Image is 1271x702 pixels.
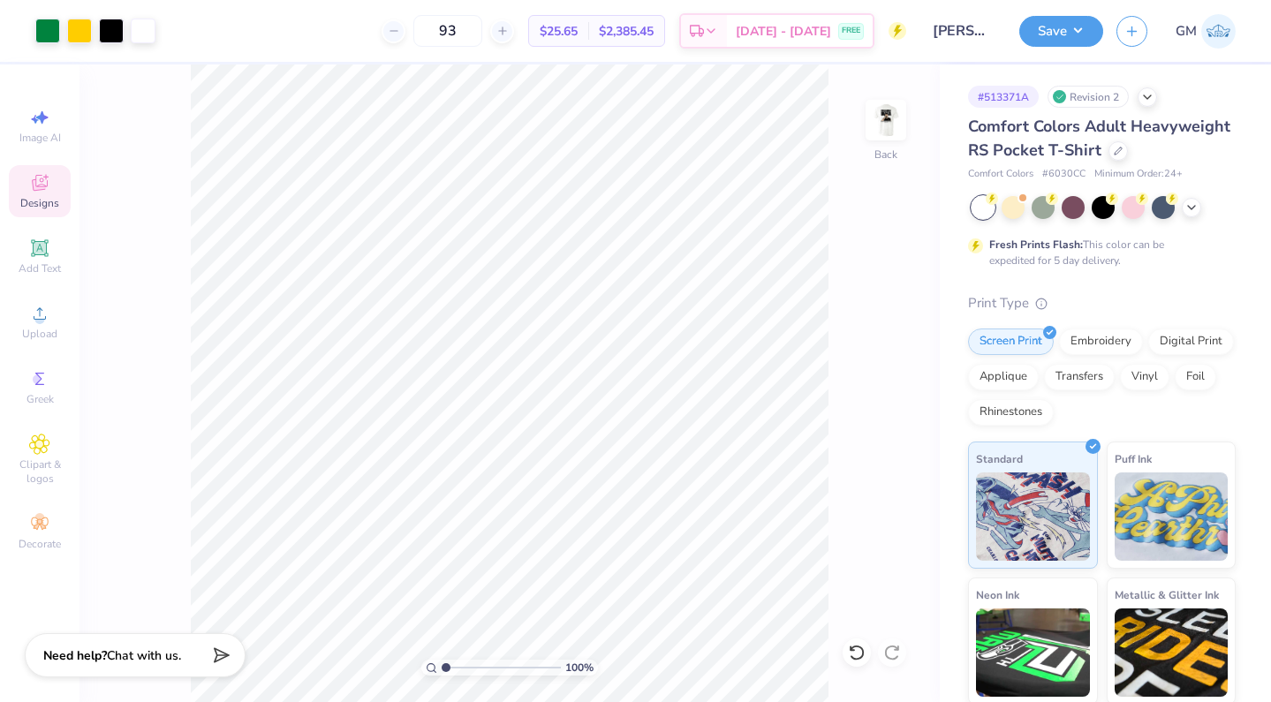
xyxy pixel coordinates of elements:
[19,537,61,551] span: Decorate
[599,22,654,41] span: $2,385.45
[968,86,1039,108] div: # 513371A
[1042,167,1086,182] span: # 6030CC
[989,237,1207,268] div: This color can be expedited for 5 day delivery.
[107,647,181,664] span: Chat with us.
[736,22,831,41] span: [DATE] - [DATE]
[26,392,54,406] span: Greek
[9,457,71,486] span: Clipart & logos
[1048,86,1129,108] div: Revision 2
[968,167,1033,182] span: Comfort Colors
[976,585,1019,604] span: Neon Ink
[1019,16,1103,47] button: Save
[1115,608,1229,697] img: Metallic & Glitter Ink
[919,13,1006,49] input: Untitled Design
[874,147,897,162] div: Back
[413,15,482,47] input: – –
[19,131,61,145] span: Image AI
[19,261,61,276] span: Add Text
[968,328,1054,355] div: Screen Print
[868,102,904,138] img: Back
[1115,585,1219,604] span: Metallic & Glitter Ink
[989,238,1083,252] strong: Fresh Prints Flash:
[842,25,860,37] span: FREE
[22,327,57,341] span: Upload
[1094,167,1183,182] span: Minimum Order: 24 +
[43,647,107,664] strong: Need help?
[968,293,1236,313] div: Print Type
[1176,21,1197,42] span: GM
[1175,364,1216,390] div: Foil
[976,472,1090,561] img: Standard
[976,608,1090,697] img: Neon Ink
[1148,328,1234,355] div: Digital Print
[20,196,59,210] span: Designs
[1201,14,1236,49] img: Gemma Mowatt
[1176,14,1236,49] a: GM
[968,116,1230,161] span: Comfort Colors Adult Heavyweight RS Pocket T-Shirt
[976,449,1023,468] span: Standard
[540,22,578,41] span: $25.65
[1115,472,1229,561] img: Puff Ink
[968,399,1054,426] div: Rhinestones
[1115,449,1152,468] span: Puff Ink
[565,660,594,676] span: 100 %
[968,364,1039,390] div: Applique
[1120,364,1169,390] div: Vinyl
[1044,364,1115,390] div: Transfers
[1059,328,1143,355] div: Embroidery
